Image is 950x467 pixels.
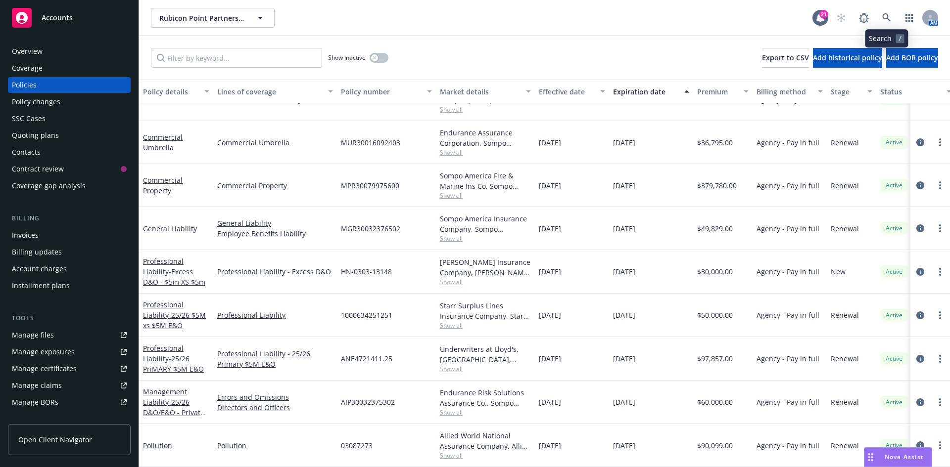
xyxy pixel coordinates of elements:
[440,234,531,243] span: Show all
[884,354,904,363] span: Active
[12,178,86,194] div: Coverage gap analysis
[914,439,926,451] a: circleInformation
[877,8,897,28] a: Search
[934,353,946,365] a: more
[12,344,75,360] div: Manage exposures
[697,223,733,234] span: $49,829.00
[697,310,733,320] span: $50,000.00
[8,411,131,427] a: Summary of insurance
[213,80,337,103] button: Lines of coverage
[8,4,131,32] a: Accounts
[613,353,635,364] span: [DATE]
[143,354,204,374] span: - 25/26 PriMARY $5M E&O
[341,223,400,234] span: MGR30032376502
[535,80,609,103] button: Effective date
[18,434,92,445] span: Open Client Navigator
[12,411,87,427] div: Summary of insurance
[8,178,131,194] a: Coverage gap analysis
[12,144,41,160] div: Contacts
[613,397,635,407] span: [DATE]
[341,86,421,97] div: Policy number
[934,136,946,148] a: more
[813,53,882,62] span: Add historical policy
[217,218,333,228] a: General Liability
[440,148,531,157] span: Show all
[613,440,635,451] span: [DATE]
[143,132,183,152] a: Commercial Umbrella
[8,213,131,223] div: Billing
[139,80,213,103] button: Policy details
[914,309,926,321] a: circleInformation
[539,266,561,277] span: [DATE]
[864,448,877,467] div: Drag to move
[341,440,373,451] span: 03087273
[440,300,531,321] div: Starr Surplus Lines Insurance Company, Starr Companies, Amwins
[159,13,245,23] span: Rubicon Point Partners LLC
[934,396,946,408] a: more
[12,394,58,410] div: Manage BORs
[613,180,635,191] span: [DATE]
[8,77,131,93] a: Policies
[831,266,846,277] span: New
[8,111,131,127] a: SSC Cases
[12,227,39,243] div: Invoices
[753,80,827,103] button: Billing method
[12,94,60,110] div: Policy changes
[831,440,859,451] span: Renewal
[539,310,561,320] span: [DATE]
[217,266,333,277] a: Professional Liability - Excess D&O
[813,48,882,68] button: Add historical policy
[884,267,904,276] span: Active
[8,378,131,393] a: Manage claims
[8,261,131,277] a: Account charges
[697,180,737,191] span: $379,780.00
[8,327,131,343] a: Manage files
[341,180,399,191] span: MPR30079975600
[143,343,204,374] a: Professional Liability
[8,361,131,377] a: Manage certificates
[884,181,904,190] span: Active
[143,310,206,330] span: - 25/26 $5M xs $5M E&O
[762,48,809,68] button: Export to CSV
[697,137,733,148] span: $36,795.00
[12,127,59,143] div: Quoting plans
[884,441,904,450] span: Active
[914,179,926,191] a: circleInformation
[613,137,635,148] span: [DATE]
[757,397,819,407] span: Agency - Pay in full
[8,43,131,59] a: Overview
[831,137,859,148] span: Renewal
[819,10,828,19] div: 21
[217,402,333,413] a: Directors and Officers
[12,43,43,59] div: Overview
[8,161,131,177] a: Contract review
[12,111,46,127] div: SSC Cases
[143,224,197,233] a: General Liability
[539,440,561,451] span: [DATE]
[693,80,753,103] button: Premium
[217,392,333,402] a: Errors and Omissions
[440,430,531,451] div: Allied World National Assurance Company, Allied World Assurance Company (AWAC), CRC Group
[613,86,678,97] div: Expiration date
[217,228,333,239] a: Employee Benefits Liability
[8,394,131,410] a: Manage BORs
[8,144,131,160] a: Contacts
[440,344,531,365] div: Underwriters at Lloyd's, [GEOGRAPHIC_DATA], [PERSON_NAME] of [GEOGRAPHIC_DATA], [GEOGRAPHIC_DATA]
[143,86,198,97] div: Policy details
[217,180,333,191] a: Commercial Property
[341,353,392,364] span: ANE4721411.25
[854,8,874,28] a: Report a Bug
[934,179,946,191] a: more
[613,266,635,277] span: [DATE]
[143,95,200,104] a: Commercial Auto
[8,344,131,360] a: Manage exposures
[341,397,395,407] span: AIP30032375302
[934,266,946,278] a: more
[440,213,531,234] div: Sompo America Insurance Company, Sompo International
[143,256,205,287] a: Professional Liability
[831,223,859,234] span: Renewal
[12,378,62,393] div: Manage claims
[143,387,204,427] a: Management Liability
[757,266,819,277] span: Agency - Pay in full
[934,439,946,451] a: more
